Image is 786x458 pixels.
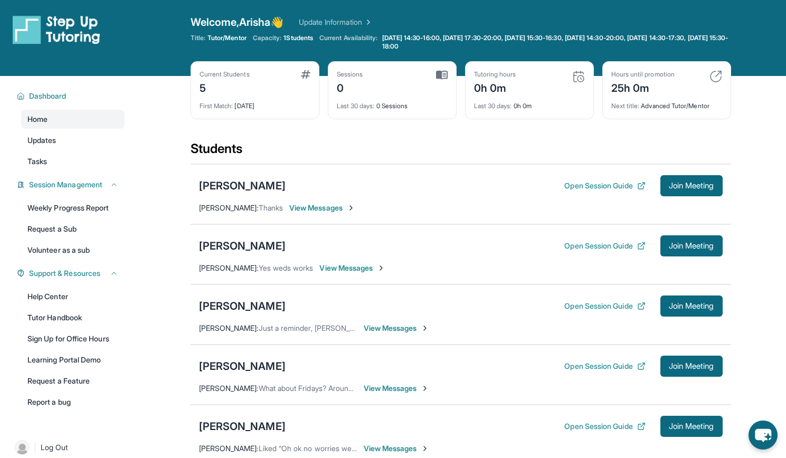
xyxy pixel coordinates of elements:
a: Request a Feature [21,371,125,390]
span: Thanks [259,203,283,212]
img: card [709,70,722,83]
span: Next title : [611,102,640,110]
a: Tasks [21,152,125,171]
img: card [301,70,310,79]
span: [PERSON_NAME] : [199,263,259,272]
span: [PERSON_NAME] : [199,203,259,212]
div: 25h 0m [611,79,675,96]
span: Yes weds works [259,263,314,272]
span: Welcome, Arisha 👋 [191,15,284,30]
a: Updates [21,131,125,150]
a: Volunteer as a sub [21,241,125,260]
span: Join Meeting [669,243,714,249]
a: [DATE] 14:30-16:00, [DATE] 17:30-20:00, [DATE] 15:30-16:30, [DATE] 14:30-20:00, [DATE] 14:30-17:3... [380,34,731,51]
span: Tasks [27,156,47,167]
button: Session Management [25,179,118,190]
div: Hours until promotion [611,70,675,79]
a: Tutor Handbook [21,308,125,327]
img: Chevron-Right [421,384,429,393]
img: card [572,70,585,83]
a: Report a bug [21,393,125,412]
span: Log Out [41,442,68,453]
span: View Messages [364,443,430,454]
div: [PERSON_NAME] [199,238,286,253]
div: [PERSON_NAME] [199,178,286,193]
span: Join Meeting [669,363,714,369]
span: Last 30 days : [474,102,512,110]
a: Help Center [21,287,125,306]
img: Chevron-Right [347,204,355,212]
button: Open Session Guide [564,180,645,191]
div: [PERSON_NAME] [199,299,286,313]
span: [PERSON_NAME] : [199,384,259,393]
span: Just a reminder, [PERSON_NAME]'s first tutoring session will be starting next week, not [DATE] [259,323,575,332]
a: Update Information [299,17,373,27]
button: Join Meeting [660,356,723,377]
button: Join Meeting [660,175,723,196]
div: 0h 0m [474,79,516,96]
span: Support & Resources [29,268,100,279]
span: Home [27,114,48,125]
button: Open Session Guide [564,301,645,311]
span: Session Management [29,179,102,190]
img: user-img [15,440,30,455]
span: View Messages [364,323,430,333]
a: Request a Sub [21,220,125,238]
button: Open Session Guide [564,421,645,432]
span: What about Fridays? Around 3:30 or 4pm? [259,384,401,393]
span: Last 30 days : [337,102,375,110]
a: Weekly Progress Report [21,198,125,217]
span: View Messages [319,263,385,273]
div: Students [191,140,731,164]
span: Join Meeting [669,183,714,189]
img: Chevron-Right [421,324,429,332]
span: [PERSON_NAME] : [199,323,259,332]
div: 0h 0m [474,96,585,110]
button: Dashboard [25,91,118,101]
div: 5 [200,79,250,96]
span: [DATE] 14:30-16:00, [DATE] 17:30-20:00, [DATE] 15:30-16:30, [DATE] 14:30-20:00, [DATE] 14:30-17:3... [382,34,729,51]
img: card [436,70,448,80]
div: Current Students [200,70,250,79]
span: Title: [191,34,205,42]
span: Join Meeting [669,423,714,430]
img: logo [13,15,100,44]
a: Home [21,110,125,129]
span: Current Availability: [319,34,377,51]
button: Open Session Guide [564,361,645,371]
img: Chevron-Right [377,264,385,272]
span: View Messages [289,203,355,213]
span: | [34,441,36,454]
img: Chevron-Right [421,444,429,453]
div: Sessions [337,70,363,79]
button: chat-button [749,421,778,450]
span: First Match : [200,102,233,110]
span: 1 Students [283,34,313,42]
span: Updates [27,135,56,146]
div: Tutoring hours [474,70,516,79]
div: [DATE] [200,96,310,110]
span: Liked “Oh ok no worries we can keep it the same” [259,444,426,453]
button: Support & Resources [25,268,118,279]
div: 0 Sessions [337,96,448,110]
span: Tutor/Mentor [207,34,247,42]
button: Join Meeting [660,416,723,437]
span: View Messages [364,383,430,394]
button: Join Meeting [660,295,723,317]
span: [PERSON_NAME] : [199,444,259,453]
div: [PERSON_NAME] [199,359,286,374]
a: Sign Up for Office Hours [21,329,125,348]
span: Join Meeting [669,303,714,309]
button: Open Session Guide [564,241,645,251]
div: [PERSON_NAME] [199,419,286,434]
span: Dashboard [29,91,67,101]
img: Chevron Right [362,17,373,27]
button: Join Meeting [660,235,723,256]
div: 0 [337,79,363,96]
div: Advanced Tutor/Mentor [611,96,722,110]
a: Learning Portal Demo [21,350,125,369]
span: Capacity: [253,34,282,42]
